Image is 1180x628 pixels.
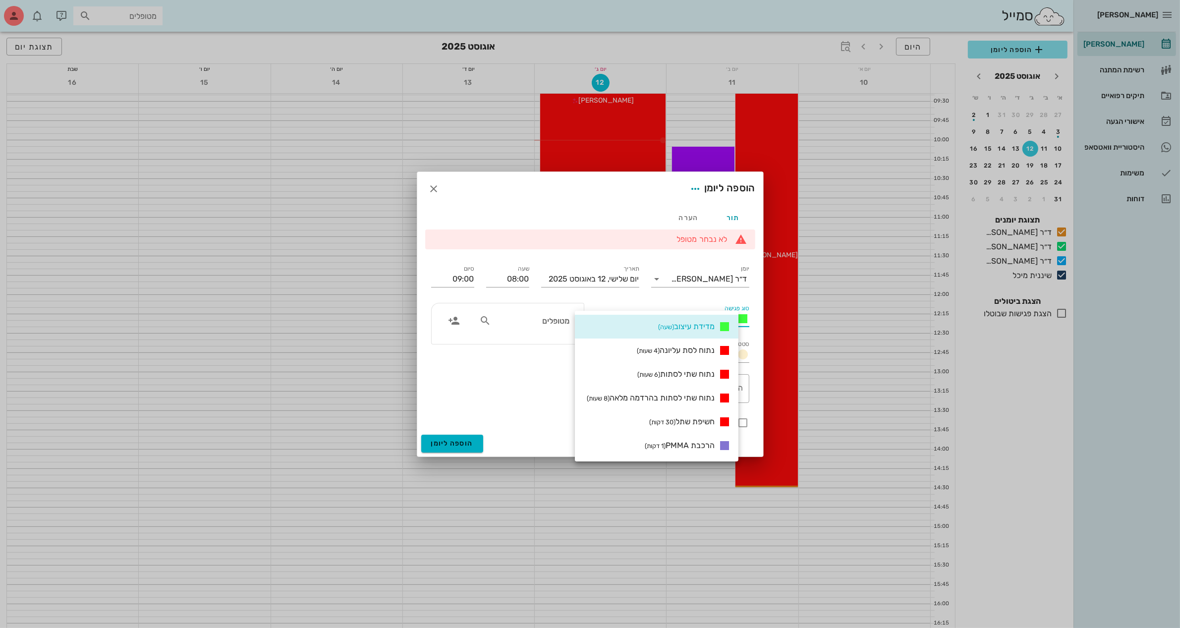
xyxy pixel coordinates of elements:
[637,369,715,379] span: נתוח שתי לסתות
[421,435,483,453] button: הוספה ליומן
[733,341,749,348] label: סטטוס
[596,311,749,327] div: סוג פגישהמדידת עיצוב
[587,393,715,402] span: נתוח שתי לסתות בהרדמה מלאה
[645,442,666,450] small: (1 דקות)
[637,347,660,354] small: (4 שעות)
[596,346,749,362] div: סטטוסתור נקבע
[658,322,715,331] span: מדידת עיצוב
[711,206,755,229] div: תור
[518,265,529,273] label: שעה
[587,395,610,402] small: (8 שעות)
[637,371,660,378] small: (6 שעות)
[741,265,749,273] label: יומן
[658,323,674,331] small: (שעה)
[672,275,747,284] div: ד״ר [PERSON_NAME]
[651,271,749,287] div: יומןד״ר [PERSON_NAME]
[686,180,755,198] div: הוספה ליומן
[637,345,715,355] span: נתוח לסת עליונה
[645,441,715,450] span: הרכבת PMMA
[431,439,473,448] span: הוספה ליומן
[666,206,711,229] div: הערה
[623,265,639,273] label: תאריך
[649,418,675,426] small: (30 דקות)
[464,265,474,273] label: סיום
[445,234,728,245] li: לא נבחר מטופל
[725,305,749,312] label: סוג פגישה
[649,417,715,426] span: חשיפת שתל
